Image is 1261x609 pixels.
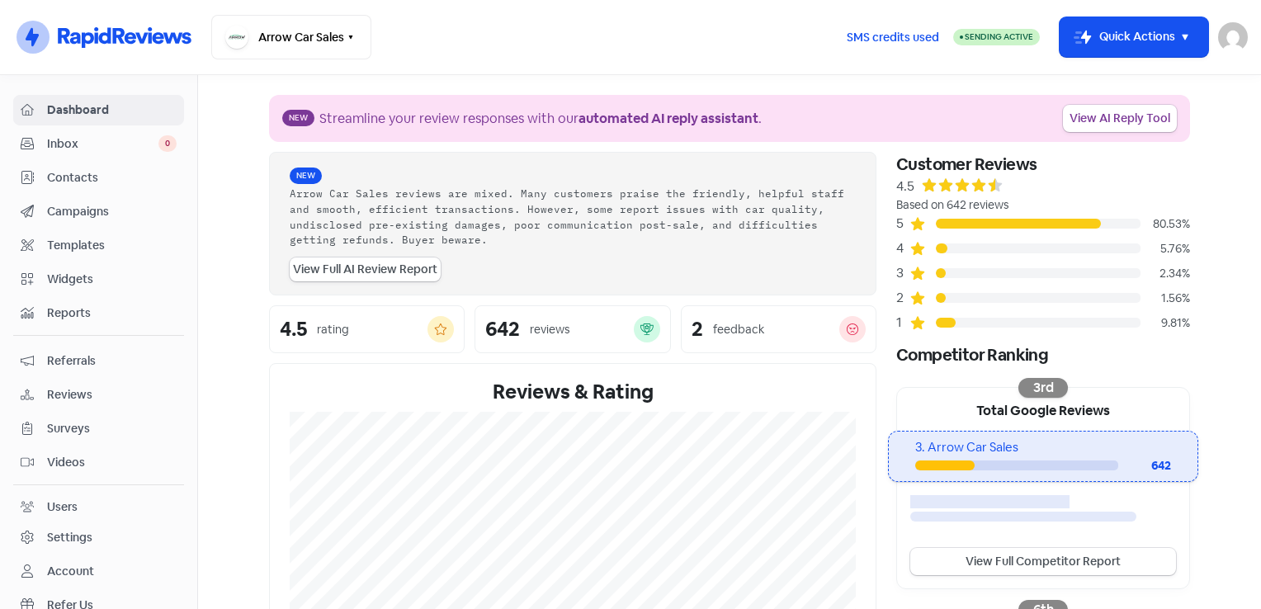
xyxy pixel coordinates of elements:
span: Videos [47,454,177,471]
div: 642 [1118,457,1171,474]
div: 3 [896,263,909,283]
a: Inbox 0 [13,129,184,159]
span: New [282,110,314,126]
img: User [1218,22,1248,52]
span: Referrals [47,352,177,370]
a: Widgets [13,264,184,295]
div: 4.5 [896,177,914,196]
div: Based on 642 reviews [896,196,1190,214]
a: 2feedback [681,305,876,353]
a: Dashboard [13,95,184,125]
span: Sending Active [965,31,1033,42]
span: New [290,168,322,184]
div: Account [47,563,94,580]
div: reviews [530,321,569,338]
a: 4.5rating [269,305,465,353]
span: SMS credits used [847,29,939,46]
div: Settings [47,529,92,546]
div: 2 [896,288,909,308]
a: Referrals [13,346,184,376]
button: Quick Actions [1060,17,1208,57]
a: Settings [13,522,184,553]
a: 642reviews [475,305,670,353]
div: 4.5 [280,319,307,339]
div: Customer Reviews [896,152,1190,177]
span: Contacts [47,169,177,186]
div: feedback [713,321,764,338]
span: 0 [158,135,177,152]
div: 4 [896,238,909,258]
span: Widgets [47,271,177,288]
span: Dashboard [47,101,177,119]
div: 5 [896,214,909,234]
iframe: chat widget [1192,543,1244,592]
b: automated AI reply assistant [579,110,758,127]
div: 5.76% [1141,240,1190,257]
span: Inbox [47,135,158,153]
a: SMS credits used [833,27,953,45]
a: View Full AI Review Report [290,257,441,281]
span: Campaigns [47,203,177,220]
div: 2.34% [1141,265,1190,282]
div: 3rd [1018,378,1068,398]
span: Reports [47,304,177,322]
div: 3. Arrow Car Sales [915,438,1170,457]
a: Campaigns [13,196,184,227]
a: Contacts [13,163,184,193]
a: Reviews [13,380,184,410]
div: rating [317,321,349,338]
span: Templates [47,237,177,254]
a: Sending Active [953,27,1040,47]
a: Account [13,556,184,587]
a: View Full Competitor Report [910,548,1176,575]
a: Videos [13,447,184,478]
div: 642 [485,319,520,339]
span: Reviews [47,386,177,404]
div: Reviews & Rating [290,377,856,407]
a: Reports [13,298,184,328]
div: 1.56% [1141,290,1190,307]
a: Surveys [13,413,184,444]
a: View AI Reply Tool [1063,105,1177,132]
span: Surveys [47,420,177,437]
div: Users [47,498,78,516]
div: Arrow Car Sales reviews are mixed. Many customers praise the friendly, helpful staff and smooth, ... [290,186,856,248]
div: Competitor Ranking [896,342,1190,367]
div: Streamline your review responses with our . [319,109,762,129]
div: 80.53% [1141,215,1190,233]
div: Total Google Reviews [897,388,1189,431]
div: 2 [692,319,703,339]
div: 9.81% [1141,314,1190,332]
div: 1 [896,313,909,333]
a: Users [13,492,184,522]
button: Arrow Car Sales [211,15,371,59]
a: Templates [13,230,184,261]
